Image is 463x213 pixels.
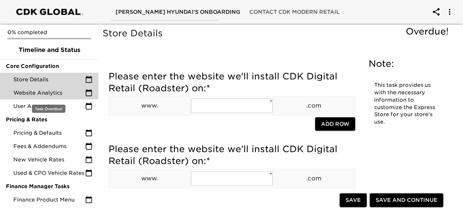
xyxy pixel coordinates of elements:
[13,169,85,177] span: Used & CPO Vehicle Rates
[441,3,459,21] button: account of current user
[273,174,355,183] p: .com
[7,29,91,36] p: 0% completed
[13,102,85,110] span: User Accounts
[13,89,85,96] span: Website Analytics
[13,76,85,83] span: Store Details
[109,143,355,167] h5: Please enter the website we'll install CDK Digital Retail (Roadster) on:
[116,7,240,17] span: [PERSON_NAME] Hyundai's Onboarding
[346,196,361,205] span: Save
[13,196,85,203] span: Finance Product Menu
[6,116,93,123] span: Pricing & Rates
[315,117,355,131] button: Add Row
[369,58,442,70] h5: Note:
[370,194,443,207] button: Save and Continue
[374,82,436,126] p: This task provides us with the necessary information to customize the Express Store for your stor...
[6,183,93,190] span: Finance Manager Tasks
[13,142,85,150] span: Fees & Addendums
[249,7,340,17] span: Contact CDK Modern Retail
[340,194,367,207] button: Save
[376,196,437,205] span: Save and Continue
[273,101,355,110] p: .com
[6,62,93,70] span: Core Configuration
[109,101,191,110] p: www.
[103,27,452,39] h5: Store Details
[13,156,85,163] span: New Vehicle Rates
[427,3,445,21] button: account of current user
[406,26,449,37] span: Overdue!
[109,174,191,183] p: www.
[109,71,355,94] h5: Please enter the website we'll install CDK Digital Retail (Roadster) on:
[321,119,349,129] span: Add Row
[13,129,85,137] span: Pricing & Defaults
[6,46,93,55] span: Timeline and Status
